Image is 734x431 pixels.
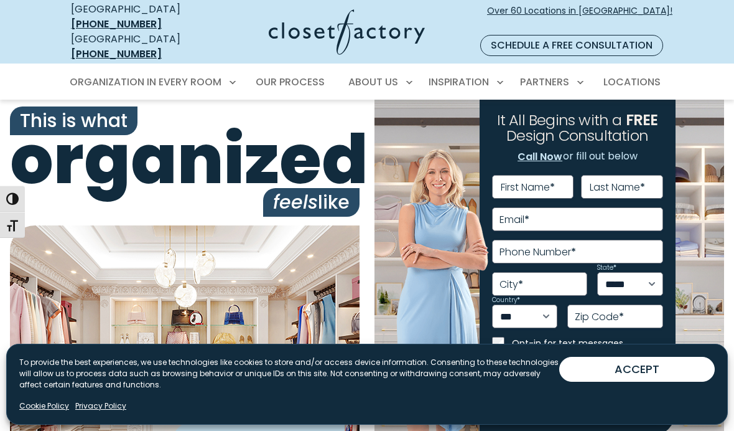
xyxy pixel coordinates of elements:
[501,182,555,192] label: First Name
[71,32,207,62] div: [GEOGRAPHIC_DATA]
[487,4,672,31] span: Over 60 Locations in [GEOGRAPHIC_DATA]!
[61,65,673,100] nav: Primary Menu
[559,357,715,382] button: ACCEPT
[429,75,489,89] span: Inspiration
[590,182,645,192] label: Last Name
[71,17,162,31] a: [PHONE_NUMBER]
[348,75,398,89] span: About Us
[10,107,137,135] span: This is what
[499,280,523,290] label: City
[497,110,622,130] span: It All Begins with a
[626,110,658,130] span: FREE
[71,2,207,32] div: [GEOGRAPHIC_DATA]
[75,400,126,412] a: Privacy Policy
[70,75,221,89] span: Organization in Every Room
[480,35,663,56] a: Schedule a Free Consultation
[256,75,325,89] span: Our Process
[499,247,576,257] label: Phone Number
[269,9,425,55] img: Closet Factory Logo
[19,400,69,412] a: Cookie Policy
[597,265,616,271] label: State
[10,125,360,193] span: organized
[520,75,569,89] span: Partners
[19,357,559,391] p: To provide the best experiences, we use technologies like cookies to store and/or access device i...
[517,149,638,165] p: or fill out below
[517,149,563,165] a: Call Now
[506,126,648,146] span: Design Consultation
[603,75,661,89] span: Locations
[512,337,663,349] label: Opt-in for text messages
[492,297,520,303] label: Country
[499,215,529,225] label: Email
[273,189,318,215] i: feels
[575,312,624,322] label: Zip Code
[263,188,360,217] span: like
[71,47,162,61] a: [PHONE_NUMBER]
